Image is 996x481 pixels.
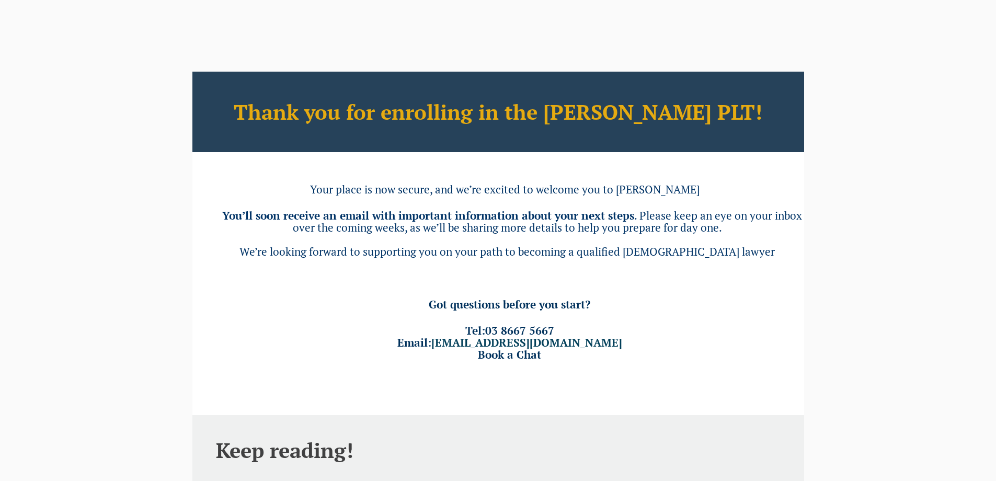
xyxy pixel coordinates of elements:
span: We’re looking forward to supporting you on your path to becoming a qualified [DEMOGRAPHIC_DATA] l... [239,244,775,259]
a: 03 8667 5667 [485,323,554,338]
a: Book a Chat [478,347,541,362]
span: . Please keep an eye on your inbox over the coming weeks, as we’ll be sharing more details to hel... [293,208,802,235]
h2: Keep reading! [216,439,781,462]
b: You’ll soon receive an email with important information about your next steps [222,208,634,223]
span: Your place is now secure, and we’re excited to welcome you to [PERSON_NAME] [310,182,700,197]
span: Got questions before you start? [429,297,590,312]
span: Email: [397,335,622,350]
a: [EMAIL_ADDRESS][DOMAIN_NAME] [431,335,622,350]
span: Tel: [465,323,554,338]
b: Thank you for enrolling in the [PERSON_NAME] PLT! [234,98,762,125]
